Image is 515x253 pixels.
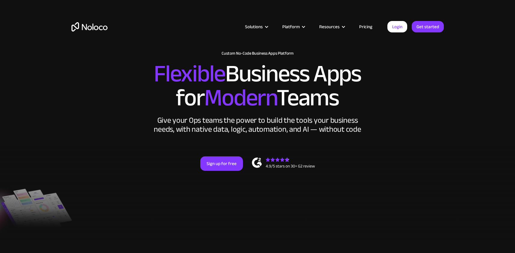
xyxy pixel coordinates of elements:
a: Get started [412,21,444,32]
h2: Business Apps for Teams [71,62,444,110]
span: Modern [204,75,277,120]
div: Platform [282,23,300,31]
div: Resources [319,23,340,31]
div: Solutions [245,23,263,31]
span: Flexible [154,51,225,96]
div: Solutions [238,23,275,31]
a: Sign up for free [200,156,243,171]
a: Login [387,21,407,32]
a: home [71,22,108,32]
div: Give your Ops teams the power to build the tools your business needs, with native data, logic, au... [153,116,363,134]
div: Resources [312,23,352,31]
a: Pricing [352,23,380,31]
div: Platform [275,23,312,31]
